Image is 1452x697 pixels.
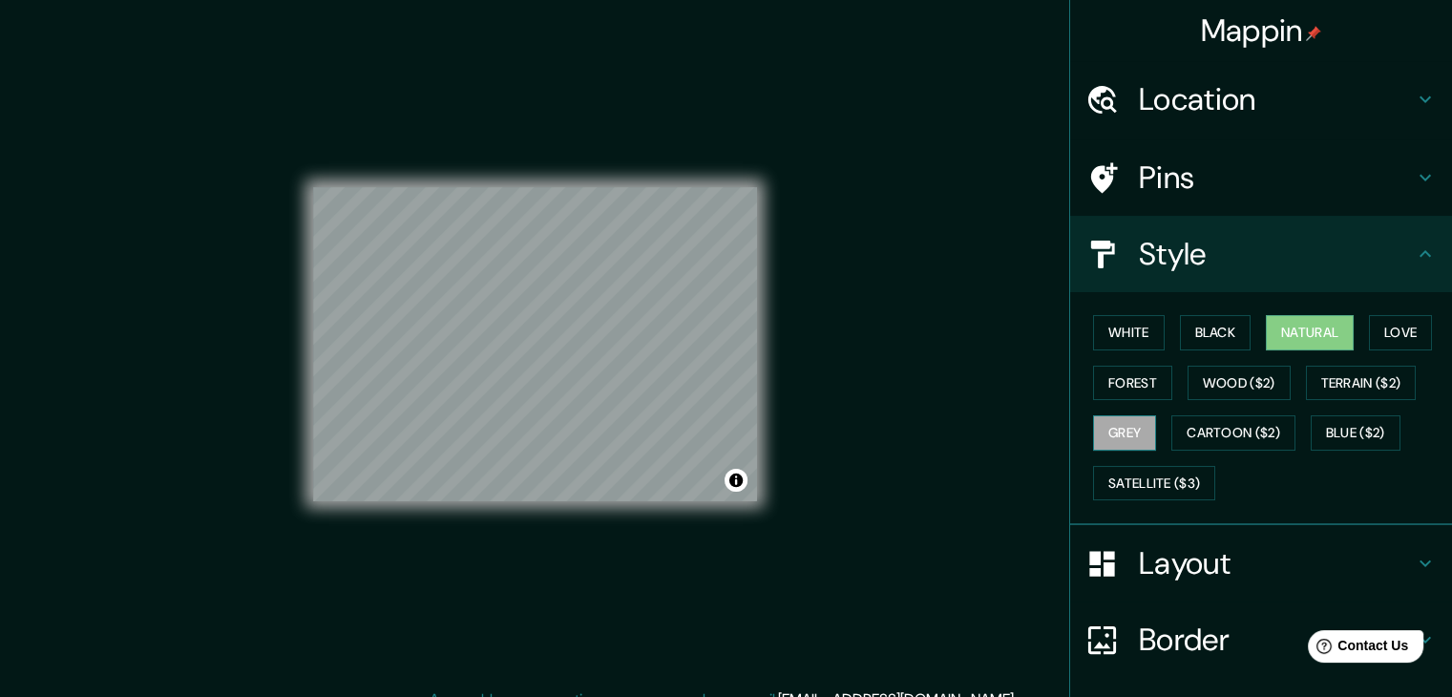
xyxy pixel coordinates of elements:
[1070,216,1452,292] div: Style
[1070,602,1452,678] div: Border
[1266,315,1354,350] button: Natural
[1139,621,1414,659] h4: Border
[725,469,747,492] button: Toggle attribution
[1369,315,1432,350] button: Love
[1070,139,1452,216] div: Pins
[1311,415,1400,451] button: Blue ($2)
[313,187,757,501] canvas: Map
[1282,623,1431,676] iframe: Help widget launcher
[1171,415,1295,451] button: Cartoon ($2)
[1306,26,1321,41] img: pin-icon.png
[1201,11,1322,50] h4: Mappin
[1070,525,1452,602] div: Layout
[1306,366,1417,401] button: Terrain ($2)
[1188,366,1291,401] button: Wood ($2)
[1093,466,1215,501] button: Satellite ($3)
[1180,315,1252,350] button: Black
[1070,61,1452,137] div: Location
[1093,366,1172,401] button: Forest
[1093,315,1165,350] button: White
[1139,544,1414,582] h4: Layout
[1139,235,1414,273] h4: Style
[1139,80,1414,118] h4: Location
[1139,158,1414,197] h4: Pins
[1093,415,1156,451] button: Grey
